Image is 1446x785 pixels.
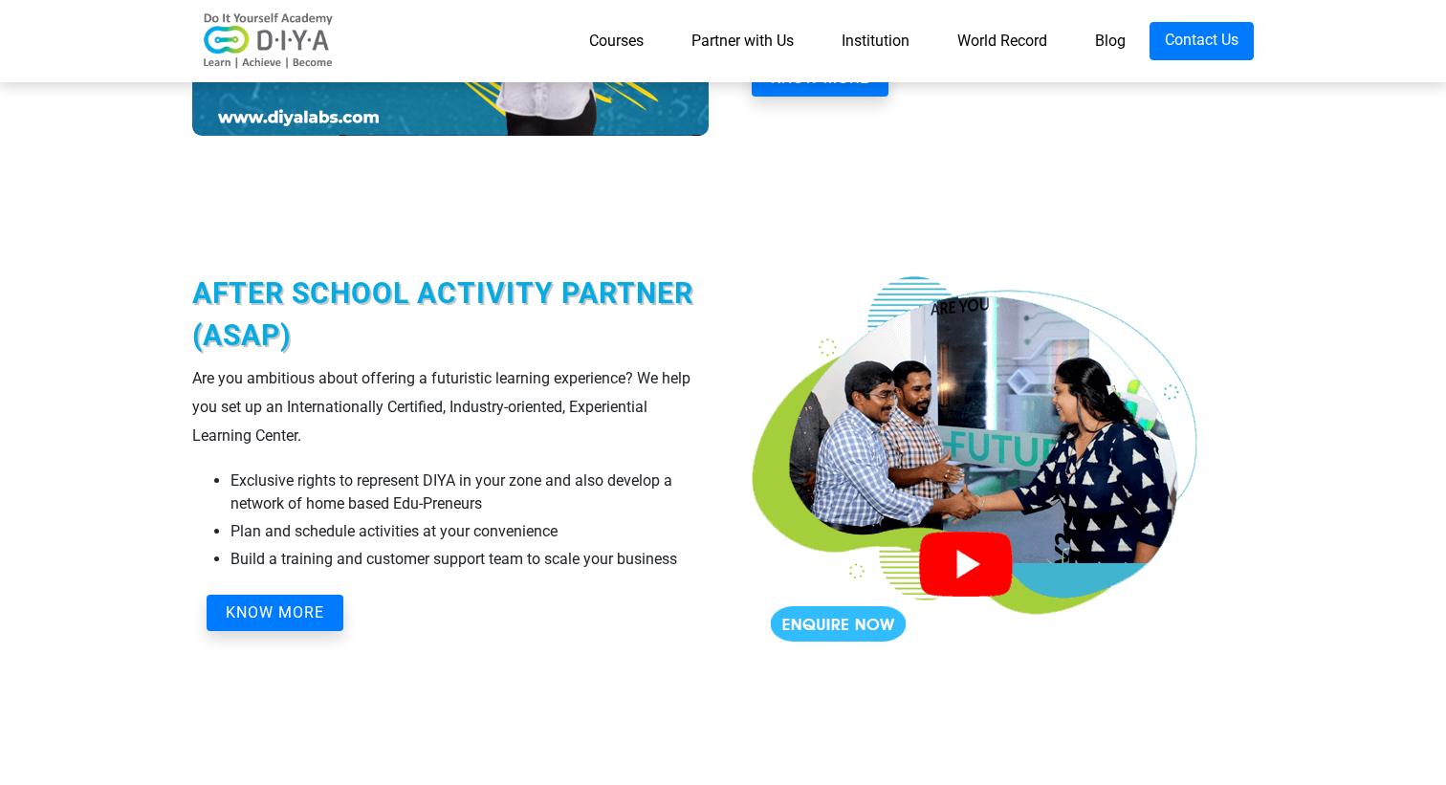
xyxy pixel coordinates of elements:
a: Institution [818,22,933,60]
button: KNOW MORE [752,60,888,97]
li: Exclusive rights to represent DIYA in your zone and also develop a network of home based Edu-Pren... [230,469,709,515]
a: Contact Us [1150,22,1254,60]
a: Partner with Us [668,22,818,60]
li: Build a training and customer support team to scale your business [230,548,709,571]
img: logo-v2.png [192,12,345,70]
div: Are you ambitious about offering a futuristic learning experience? We help you set up an Internat... [192,364,709,450]
li: Plan and schedule activities at your convenience [230,520,709,543]
div: After School Activity Partner (ASAP) [192,273,709,357]
img: asap.png [737,212,1216,690]
a: Blog [1071,22,1150,60]
a: Courses [565,22,668,60]
button: KNOW MORE [207,595,343,631]
a: World Record [933,22,1071,60]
